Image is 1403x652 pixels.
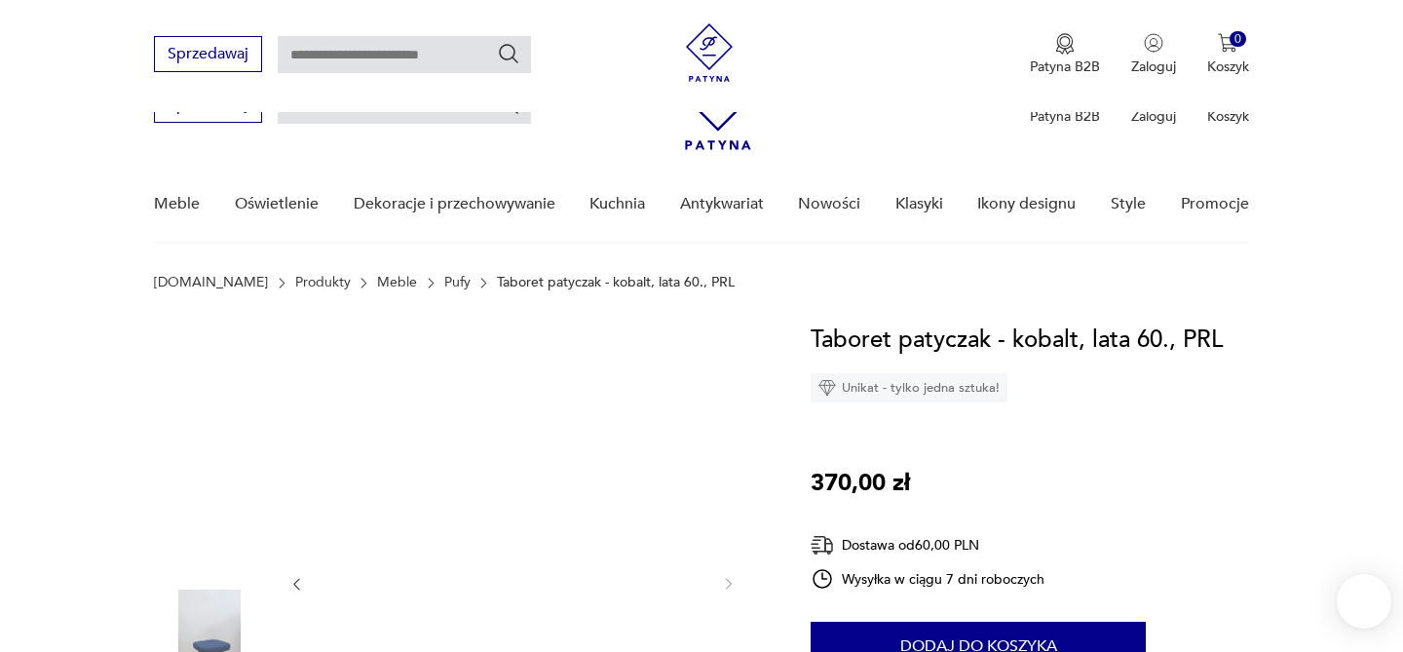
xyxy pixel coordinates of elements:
p: Koszyk [1207,107,1249,126]
button: Szukaj [497,42,520,65]
p: Patyna B2B [1030,107,1100,126]
a: Antykwariat [680,167,764,242]
img: Ikona medalu [1055,33,1075,55]
p: 370,00 zł [811,465,910,502]
a: Style [1111,167,1146,242]
a: [DOMAIN_NAME] [154,275,268,290]
button: Sprzedawaj [154,36,262,72]
img: Ikona dostawy [811,533,834,557]
button: Patyna B2B [1030,33,1100,76]
div: Wysyłka w ciągu 7 dni roboczych [811,567,1044,591]
img: Ikonka użytkownika [1144,33,1163,53]
a: Pufy [444,275,471,290]
a: Sprzedawaj [154,99,262,113]
a: Ikony designu [977,167,1076,242]
a: Kuchnia [589,167,645,242]
button: Zaloguj [1131,33,1176,76]
img: Zdjęcie produktu Taboret patyczak - kobalt, lata 60., PRL [154,465,265,576]
a: Sprzedawaj [154,49,262,62]
p: Patyna B2B [1030,58,1100,76]
a: Klasyki [895,167,943,242]
iframe: Smartsupp widget button [1337,574,1391,629]
a: Produkty [295,275,351,290]
p: Zaloguj [1131,107,1176,126]
a: Meble [154,167,200,242]
div: Dostawa od 60,00 PLN [811,533,1044,557]
img: Patyna - sklep z meblami i dekoracjami vintage [680,23,739,82]
div: 0 [1230,31,1246,48]
img: Ikona koszyka [1218,33,1237,53]
a: Promocje [1181,167,1249,242]
a: Meble [377,275,417,290]
a: Nowości [798,167,860,242]
p: Koszyk [1207,58,1249,76]
a: Ikona medaluPatyna B2B [1030,33,1100,76]
a: Dekoracje i przechowywanie [354,167,555,242]
button: 0Koszyk [1207,33,1249,76]
img: Zdjęcie produktu Taboret patyczak - kobalt, lata 60., PRL [154,341,265,452]
h1: Taboret patyczak - kobalt, lata 60., PRL [811,322,1223,359]
p: Zaloguj [1131,58,1176,76]
img: Ikona diamentu [818,379,836,397]
p: Taboret patyczak - kobalt, lata 60., PRL [497,275,735,290]
div: Unikat - tylko jedna sztuka! [811,373,1007,403]
a: Oświetlenie [235,167,319,242]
